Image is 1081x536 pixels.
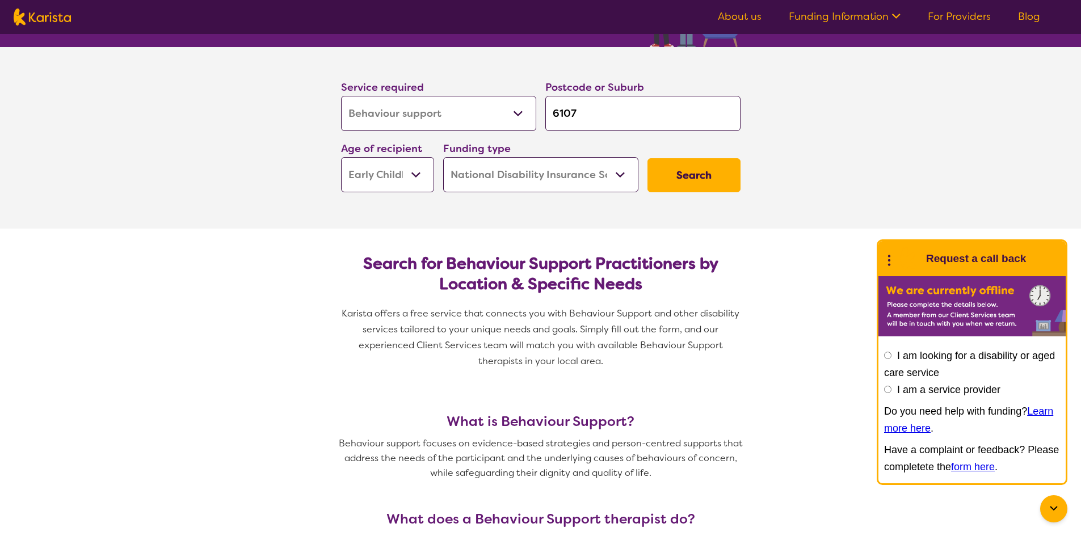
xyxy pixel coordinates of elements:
p: Have a complaint or feedback? Please completete the . [884,441,1060,475]
p: Do you need help with funding? . [884,403,1060,437]
label: Service required [341,81,424,94]
a: Funding Information [789,10,901,23]
label: I am a service provider [897,384,1000,395]
label: I am looking for a disability or aged care service [884,350,1055,378]
a: Blog [1018,10,1040,23]
label: Funding type [443,142,511,155]
h3: What does a Behaviour Support therapist do? [337,511,745,527]
button: Search [647,158,741,192]
h3: What is Behaviour Support? [337,413,745,429]
a: About us [718,10,762,23]
label: Age of recipient [341,142,422,155]
h2: Search for Behaviour Support Practitioners by Location & Specific Needs [350,254,731,294]
label: Postcode or Suburb [545,81,644,94]
p: Karista offers a free service that connects you with Behaviour Support and other disability servi... [337,306,745,369]
h1: Request a call back [926,250,1026,267]
img: Karista [897,247,919,270]
a: form here [951,461,995,472]
img: Karista offline chat form to request call back [878,276,1066,336]
a: For Providers [928,10,991,23]
img: Karista logo [14,9,71,26]
p: Behaviour support focuses on evidence-based strategies and person-centred supports that address t... [337,436,745,480]
input: Type [545,96,741,131]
